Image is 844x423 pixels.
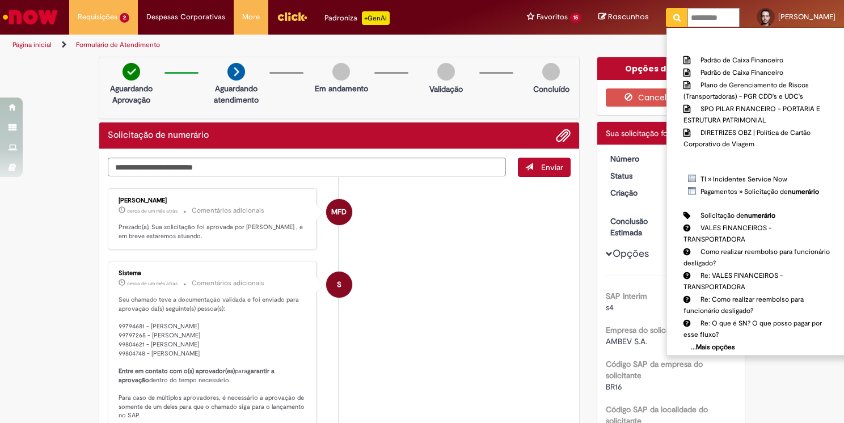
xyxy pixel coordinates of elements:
dt: Status [602,170,672,181]
span: Plano de Gerenciamento de Riscos (Transportadoras) - PGR CDD's e UDC's [683,81,809,101]
span: [PERSON_NAME] [778,12,835,22]
dt: Criação [602,187,672,198]
button: Enviar [518,158,571,177]
img: arrow-next.png [227,63,245,81]
textarea: Digite sua mensagem aqui... [108,158,506,177]
time: 27/07/2025 10:20:06 [127,208,178,214]
div: [PERSON_NAME] [119,197,307,204]
span: Padrão de Caixa Financeiro [700,68,783,77]
b: Código SAP da empresa do solicitante [606,359,703,380]
span: Como realizar reembolso para funcionário desligado? [683,247,830,268]
span: Rascunhos [608,11,649,22]
span: DIRETRIZES OBZ | Política de Cartão Corporativo de Viagem [683,128,811,149]
p: Prezado(a), Sua solicitação foi aprovada por [PERSON_NAME] , e em breve estaremos atuando. [119,223,307,240]
span: cerca de um mês atrás [127,280,178,287]
b: ...Mais opções [691,342,735,352]
span: MFD [331,198,347,226]
img: img-circle-grey.png [542,63,560,81]
span: Enviar [541,162,563,172]
div: Sistema [119,270,307,277]
button: Adicionar anexos [556,128,571,143]
dt: Conclusão Estimada [602,215,672,238]
span: More [242,11,260,23]
span: Padrão de Caixa Financeiro [700,56,783,65]
img: ServiceNow [1,6,60,28]
dt: Número [602,153,672,164]
img: click_logo_yellow_360x200.png [277,8,307,25]
b: Catálogo [668,162,699,172]
span: cerca de um mês atrás [127,208,178,214]
div: Opções do Chamado [597,57,745,80]
p: Em andamento [315,83,368,94]
b: SAP Interim [606,291,647,301]
b: Empresa do solicitante [606,325,686,335]
p: Aguardando atendimento [209,83,264,105]
span: S [337,271,341,298]
span: Requisições [78,11,117,23]
p: +GenAi [362,11,390,25]
span: TI » Incidentes Service Now [700,175,787,184]
span: Re: VALES FINANCEIROS - TRANSPORTADORA [683,271,783,291]
b: Reportar problema [668,31,735,41]
span: BR16 [606,382,622,392]
img: img-circle-grey.png [332,63,350,81]
span: Re: Como realizar reembolso para funcionário desligado? [683,295,804,315]
time: 26/07/2025 20:14:26 [127,280,178,287]
h2: Solicitação de numerário Histórico de tíquete [108,130,209,141]
p: Aguardando Aprovação [104,83,159,105]
div: Padroniza [324,11,390,25]
img: check-circle-green.png [123,63,140,81]
button: Cancelar Chamado [606,88,737,107]
p: Validação [429,83,463,95]
span: Re: O que é SN? O que posso pagar por esse fluxo? [683,319,822,339]
span: Solicitação de [700,211,775,220]
span: 2 [120,13,129,23]
img: img-circle-grey.png [437,63,455,81]
span: Pagamentos » Solicitação de [700,187,819,196]
b: garantir a aprovação [119,367,276,384]
small: Comentários adicionais [192,278,264,288]
strong: numerário [744,211,775,220]
a: Rascunhos [598,12,649,23]
span: AMBEV S.A. [606,336,647,346]
div: System [326,272,352,298]
span: SPO PILAR FINANCEIRO – PORTARIA E ESTRUTURA PATRIMONIAL [683,104,820,125]
p: Concluído [533,83,569,95]
span: s4 [606,302,614,312]
button: Pesquisar [666,8,688,27]
div: Mariane Felix Da Silva [326,199,352,225]
span: Sua solicitação foi enviada [606,128,699,138]
b: Artigos [668,43,693,53]
small: Comentários adicionais [192,206,264,215]
span: VALES FINANCEIROS - TRANSPORTADORA [683,223,771,244]
a: Formulário de Atendimento [76,40,160,49]
a: Página inicial [12,40,52,49]
ul: Trilhas de página [9,35,554,56]
span: 15 [570,13,581,23]
b: Entre em contato com o(s) aprovador(es) [119,367,235,375]
span: Despesas Corporativas [146,11,225,23]
b: Comunidade [668,198,714,208]
strong: numerário [788,187,819,196]
span: Favoritos [537,11,568,23]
